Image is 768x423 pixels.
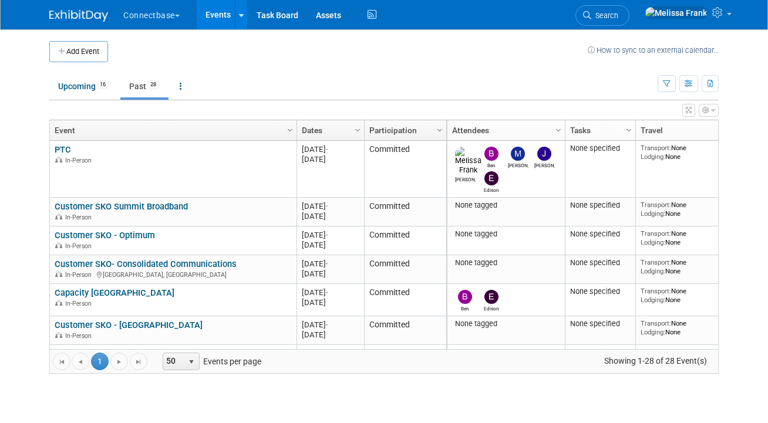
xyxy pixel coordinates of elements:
[148,353,273,370] span: Events per page
[641,267,665,275] span: Lodging:
[484,171,498,185] img: Edison Smith-Stubbs
[134,357,143,367] span: Go to the last page
[49,75,118,97] a: Upcoming16
[302,320,359,330] div: [DATE]
[455,304,476,312] div: Ben Edmond
[624,126,634,135] span: Column Settings
[302,211,359,221] div: [DATE]
[481,304,502,312] div: Edison Smith-Stubbs
[537,147,551,161] img: James Grant
[49,41,108,62] button: Add Event
[588,46,719,55] a: How to sync to an external calendar...
[55,271,62,277] img: In-Person Event
[55,144,71,155] a: PTC
[452,120,557,140] a: Attendees
[302,230,359,240] div: [DATE]
[717,120,730,138] a: Column Settings
[55,269,291,279] div: [GEOGRAPHIC_DATA], [GEOGRAPHIC_DATA]
[641,229,725,246] div: None None
[55,300,62,306] img: In-Person Event
[641,144,725,161] div: None None
[55,287,174,298] a: Capacity [GEOGRAPHIC_DATA]
[302,287,359,297] div: [DATE]
[302,120,356,140] a: Dates
[55,332,62,338] img: In-Person Event
[55,157,62,163] img: In-Person Event
[570,319,631,329] div: None specified
[570,201,631,210] div: None specified
[55,214,62,219] img: In-Person Event
[49,10,108,22] img: ExhibitDay
[55,120,289,140] a: Event
[72,353,89,370] a: Go to the previous page
[534,161,555,168] div: James Grant
[326,320,328,329] span: -
[55,259,237,269] a: Customer SKO- Consolidated Communications
[570,287,631,296] div: None specified
[284,120,297,138] a: Column Settings
[641,287,671,295] span: Transport:
[163,353,183,370] span: 50
[65,214,95,221] span: In-Person
[641,348,671,356] span: Transport:
[511,147,525,161] img: Mary Ann Rose
[364,316,446,345] td: Committed
[110,353,128,370] a: Go to the next page
[570,120,628,140] a: Tasks
[554,126,563,135] span: Column Settings
[455,147,481,175] img: Melissa Frank
[65,157,95,164] span: In-Person
[352,120,365,138] a: Column Settings
[645,6,708,19] img: Melissa Frank
[120,75,169,97] a: Past28
[55,348,112,359] a: Metro Connect
[641,153,665,161] span: Lodging:
[302,330,359,340] div: [DATE]
[302,348,359,358] div: [DATE]
[114,357,124,367] span: Go to the next page
[641,319,671,327] span: Transport:
[364,284,446,316] td: Committed
[570,258,631,268] div: None specified
[326,231,328,239] span: -
[641,120,722,140] a: Travel
[641,296,665,304] span: Lodging:
[435,126,444,135] span: Column Settings
[455,175,476,182] div: Melissa Frank
[364,255,446,284] td: Committed
[326,259,328,268] span: -
[65,242,95,250] span: In-Person
[302,297,359,307] div: [DATE]
[369,120,439,140] a: Participation
[147,80,160,89] span: 28
[641,201,725,218] div: None None
[96,80,109,89] span: 16
[484,147,498,161] img: Ben Edmond
[575,5,629,26] a: Search
[302,240,359,250] div: [DATE]
[458,290,472,304] img: Ben Edmond
[55,242,62,248] img: In-Person Event
[641,287,725,304] div: None None
[65,271,95,279] span: In-Person
[55,201,188,212] a: Customer SKO Summit Broadband
[553,120,565,138] a: Column Settings
[641,258,671,266] span: Transport:
[641,328,665,336] span: Lodging:
[130,353,147,370] a: Go to the last page
[364,198,446,226] td: Committed
[53,353,70,370] a: Go to the first page
[623,120,636,138] a: Column Settings
[452,258,561,268] div: None tagged
[302,201,359,211] div: [DATE]
[481,161,502,168] div: Ben Edmond
[641,258,725,275] div: None None
[452,201,561,210] div: None tagged
[484,290,498,304] img: Edison Smith-Stubbs
[452,319,561,329] div: None tagged
[641,319,725,336] div: None None
[65,300,95,307] span: In-Person
[76,357,85,367] span: Go to the previous page
[326,145,328,154] span: -
[364,141,446,198] td: Committed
